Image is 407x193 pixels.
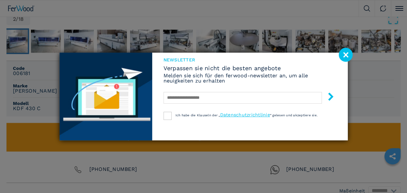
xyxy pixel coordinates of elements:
span: Newsletter [164,58,336,62]
span: “ gelesen und akzeptiere sie. [270,113,318,117]
span: Verpassen sie nicht die besten angebote [164,65,336,71]
button: submit-button [320,90,335,105]
img: Newsletter image [60,53,152,140]
span: Ich habe die Klauseln der „ [175,113,220,117]
h6: Melden sie sich für den ferwood-newsletter an, um alle neuigkeiten zu erhalten [164,73,336,84]
a: Datenschutzrichtlinie [220,112,270,117]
